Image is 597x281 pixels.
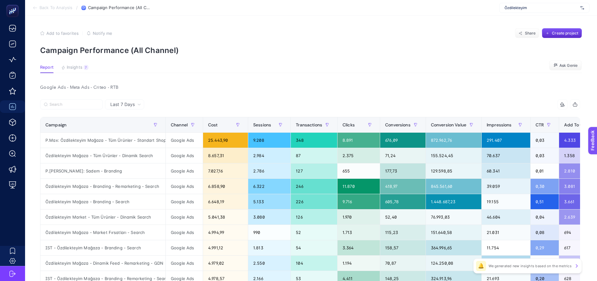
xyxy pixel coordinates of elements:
[248,225,291,240] div: 990
[166,163,203,178] div: Google Ads
[380,179,426,194] div: 418,97
[482,225,530,240] div: 21.031
[110,101,135,108] span: Last 7 Days
[291,225,337,240] div: 52
[253,122,271,127] span: Sessions
[203,240,248,255] div: 4.991,12
[166,148,203,163] div: Google Ads
[40,240,165,255] div: IST - Özdilekteyim Mağaza - Branding - Search
[338,194,380,209] div: 9.716
[248,148,291,163] div: 2.984
[338,179,380,194] div: 11.870
[171,122,188,127] span: Channel
[291,240,337,255] div: 54
[203,256,248,271] div: 4.979,02
[203,179,248,194] div: 6.858,90
[380,163,426,178] div: 177,73
[40,225,165,240] div: Özdilekteyim Mağaza - Market Fırsatları - Search
[426,240,481,255] div: 364.996,65
[40,194,165,209] div: Özdilekteyim Mağaza - Branding - Search
[291,133,337,148] div: 348
[166,179,203,194] div: Google Ads
[338,225,380,240] div: 1.713
[426,225,481,240] div: 151.640,58
[291,148,337,163] div: 87
[482,163,530,178] div: 60.341
[40,179,165,194] div: Özdilekteyim Mağaza - Branding - Remarketing - Search
[203,194,248,209] div: 6.648,19
[248,133,291,148] div: 9.208
[248,209,291,225] div: 3.080
[531,225,559,240] div: 0,08
[531,240,559,255] div: 0,29
[166,133,203,148] div: Google Ads
[542,28,582,38] button: Create project
[431,122,466,127] span: Conversion Value
[482,256,530,271] div: 96.376
[166,209,203,225] div: Google Ads
[338,209,380,225] div: 1.970
[84,65,88,70] div: 7
[482,148,530,163] div: 70.637
[39,5,72,10] span: Back To Analysis
[482,240,530,255] div: 11.754
[203,225,248,240] div: 4.994,99
[291,256,337,271] div: 104
[426,256,481,271] div: 124.250,08
[549,61,582,71] button: Ask Genie
[166,256,203,271] div: Google Ads
[531,194,559,209] div: 0,51
[35,83,585,92] div: Google Ads - Meta Ads - Criteo - RTB
[291,194,337,209] div: 226
[531,133,559,148] div: 0,03
[559,63,578,68] span: Ask Genie
[40,209,165,225] div: Özdilekteyim Market - Tüm Ürünler - Dinamik Search
[208,122,218,127] span: Cost
[248,163,291,178] div: 2.786
[380,194,426,209] div: 605,78
[482,209,530,225] div: 46.604
[531,163,559,178] div: 0,01
[50,102,99,107] input: Search
[338,163,380,178] div: 655
[203,133,248,148] div: 25.443,90
[40,256,165,271] div: Özdilekteyim Mağaza - Dinamik Feed - Remarketing - GDN
[46,31,79,36] span: Add to favorites
[380,240,426,255] div: 158,57
[203,209,248,225] div: 5.041,38
[380,256,426,271] div: 70,87
[88,5,151,10] span: Campaign Performance (All Channel)
[426,194,481,209] div: 1.448.687,23
[338,256,380,271] div: 1.194
[291,163,337,178] div: 127
[248,240,291,255] div: 1.813
[552,31,578,36] span: Create project
[380,209,426,225] div: 52,40
[426,179,481,194] div: 845.561,60
[93,31,112,36] span: Notify me
[426,148,481,163] div: 155.524,45
[343,122,355,127] span: Clicks
[76,5,78,10] span: /
[536,122,544,127] span: CTR
[40,31,79,36] button: Add to favorites
[380,148,426,163] div: 71,24
[476,261,486,271] div: 🔔
[203,148,248,163] div: 8.657,31
[40,148,165,163] div: Özdilekteyim Mağaza - Tüm Ürünler - Dinamik Search
[564,122,591,127] span: Add To Carts
[291,209,337,225] div: 126
[338,148,380,163] div: 2.375
[248,256,291,271] div: 2.550
[426,163,481,178] div: 129.598,85
[380,225,426,240] div: 115,23
[166,240,203,255] div: Google Ads
[166,194,203,209] div: Google Ads
[426,209,481,225] div: 76.993,03
[426,133,481,148] div: 872.962,76
[296,122,322,127] span: Transactions
[4,2,24,7] span: Feedback
[338,240,380,255] div: 3.364
[531,256,559,271] div: 0,01
[531,148,559,163] div: 0,03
